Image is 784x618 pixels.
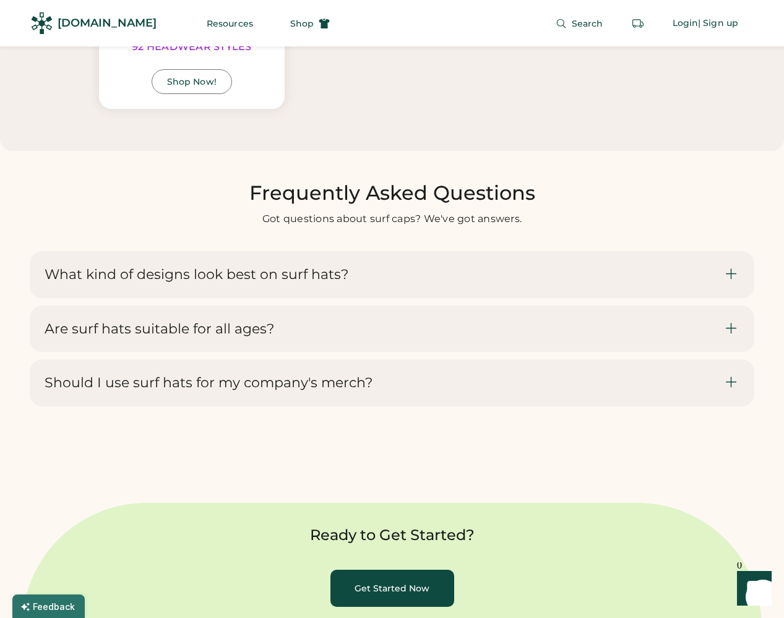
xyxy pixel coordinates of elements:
[345,570,439,607] a: Get Started Now
[698,17,738,30] div: | Sign up
[58,15,157,31] div: [DOMAIN_NAME]
[45,320,274,338] h3: Are surf hats suitable for all ages?
[30,181,754,205] h2: Frequently Asked Questions
[626,11,650,36] button: Retrieve an order
[128,36,256,58] div: 92 HEADWEAR STYLES
[275,11,345,36] button: Shop
[45,525,739,545] h2: Ready to Get Started?
[673,17,699,30] div: Login
[167,77,217,86] div: Shop Now!
[290,19,314,28] span: Shop
[152,69,232,94] a: Shop Now!
[725,562,778,616] iframe: Front Chat
[345,584,439,593] div: Get Started Now
[541,11,618,36] button: Search
[30,212,754,236] div: Got questions about surf caps? We've got answers.
[31,12,53,34] img: Rendered Logo - Screens
[45,374,373,392] h3: Should I use surf hats for my company's merch?
[572,19,603,28] span: Search
[192,11,268,36] button: Resources
[45,266,348,283] h3: What kind of designs look best on surf hats?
